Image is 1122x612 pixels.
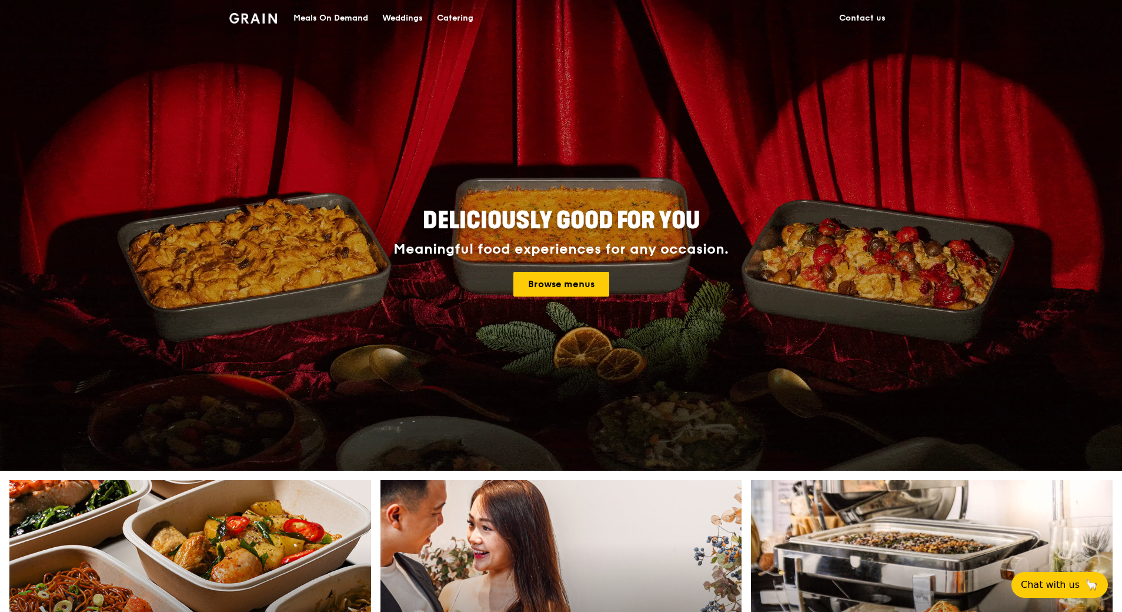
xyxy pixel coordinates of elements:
img: Grain [229,13,277,24]
span: 🦙 [1084,578,1098,592]
a: Weddings [375,1,430,36]
div: Weddings [382,1,423,36]
button: Chat with us🦙 [1011,572,1108,598]
a: Browse menus [513,272,609,297]
div: Meaningful food experiences for any occasion. [349,241,773,258]
a: Catering [430,1,480,36]
span: Deliciously good for you [423,207,700,235]
div: Catering [437,1,473,36]
span: Chat with us [1021,578,1080,592]
div: Meals On Demand [293,1,368,36]
a: Contact us [832,1,893,36]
